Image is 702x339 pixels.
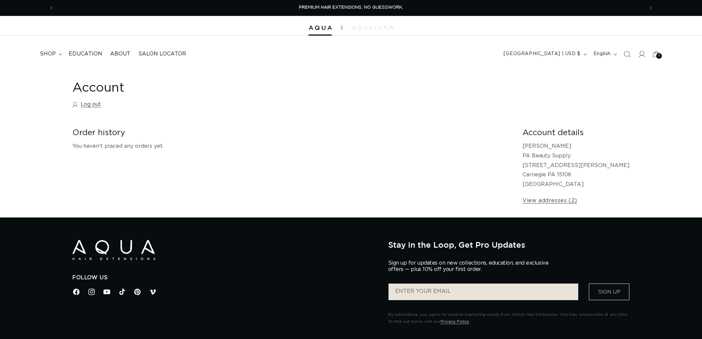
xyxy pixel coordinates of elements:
[72,80,630,96] h1: Account
[500,48,590,60] button: [GEOGRAPHIC_DATA] | USD $
[72,240,155,260] img: Aqua Hair Extensions
[643,2,658,14] button: Next announcement
[72,128,512,138] h2: Order history
[658,53,660,59] span: 5
[589,284,629,300] button: Sign Up
[523,141,630,189] p: [PERSON_NAME] PA Beauty Supply [STREET_ADDRESS][PERSON_NAME] Carnegie PA 15106 [GEOGRAPHIC_DATA]
[620,47,634,61] summary: Search
[72,274,378,281] h2: Follow Us
[504,50,581,57] span: [GEOGRAPHIC_DATA] | USD $
[72,100,101,109] a: Log out
[441,319,469,323] a: Privacy Policy
[388,311,630,325] p: By subscribing, you agree to receive marketing emails from AQUA Hair Extensions. You may unsubscr...
[106,46,134,61] a: About
[388,284,578,300] input: ENTER YOUR EMAIL
[65,46,106,61] a: Education
[590,48,620,60] button: English
[523,128,630,138] h2: Account details
[299,5,403,10] span: PREMIUM HAIR EXTENSIONS. NO GUESSWORK.
[36,46,65,61] summary: shop
[388,260,554,273] p: Sign up for updates on new collections, education, and exclusive offers — plus 10% off your first...
[72,141,512,151] p: You haven't placed any orders yet.
[138,50,186,57] span: Salon Locator
[40,50,56,57] span: shop
[594,50,611,57] span: English
[69,50,102,57] span: Education
[352,26,393,30] img: aqualyna.com
[523,196,577,206] a: View addresses (2)
[388,240,630,249] h2: Stay in the Loop, Get Pro Updates
[110,50,130,57] span: About
[134,46,190,61] a: Salon Locator
[309,26,332,30] img: Aqua Hair Extensions
[44,2,59,14] button: Previous announcement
